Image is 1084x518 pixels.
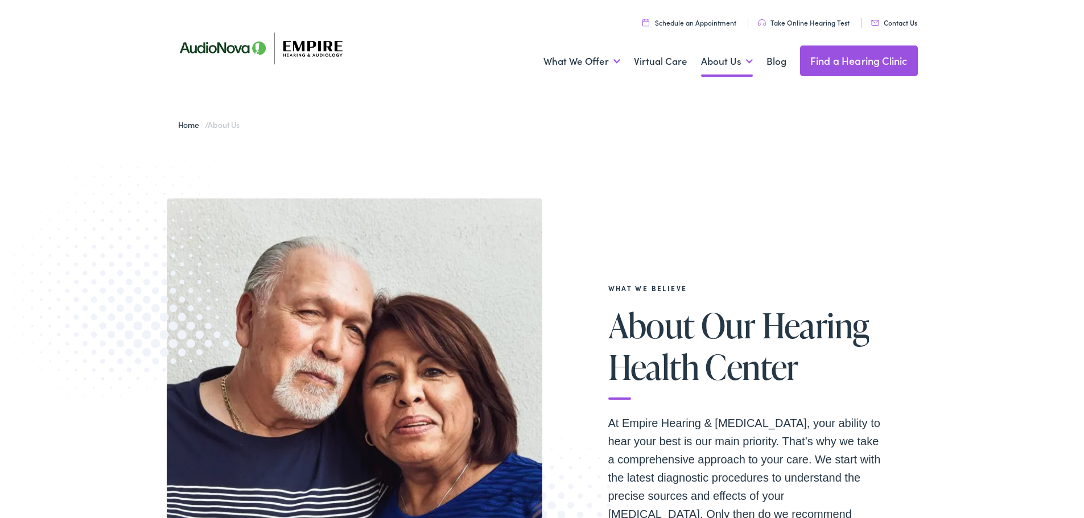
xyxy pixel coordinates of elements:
[634,40,687,82] a: Virtual Care
[701,306,755,344] span: Our
[705,348,798,386] span: Center
[766,40,786,82] a: Blog
[800,45,918,76] a: Find a Hearing Clinic
[871,20,879,26] img: utility icon
[642,18,736,27] a: Schedule an Appointment
[758,18,850,27] a: Take Online Hearing Test
[608,284,881,292] h2: What We Believe
[762,306,869,344] span: Hearing
[642,19,649,26] img: utility icon
[701,40,753,82] a: About Us
[871,18,917,27] a: Contact Us
[608,306,695,344] span: About
[543,40,620,82] a: What We Offer
[758,19,766,26] img: utility icon
[608,348,699,386] span: Health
